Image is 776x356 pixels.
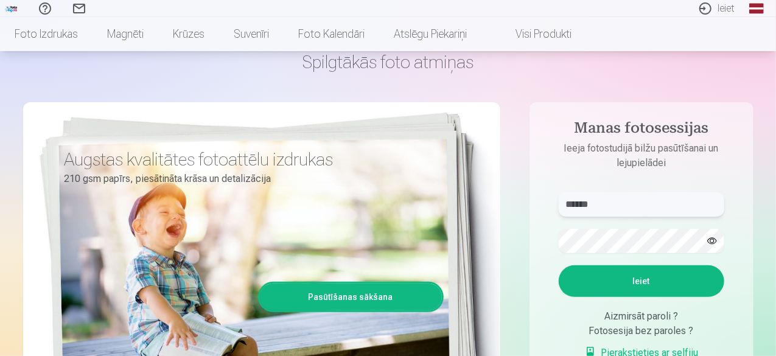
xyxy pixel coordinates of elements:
[547,141,736,170] p: Ieeja fotostudijā bilžu pasūtīšanai un lejupielādei
[379,17,481,51] a: Atslēgu piekariņi
[559,324,724,338] div: Fotosesija bez paroles ?
[65,170,435,187] p: 210 gsm papīrs, piesātināta krāsa un detalizācija
[547,119,736,141] h4: Manas fotosessijas
[5,5,18,12] img: /fa3
[559,265,724,297] button: Ieiet
[23,51,753,73] h1: Spilgtākās foto atmiņas
[260,284,442,310] a: Pasūtīšanas sākšana
[219,17,284,51] a: Suvenīri
[158,17,219,51] a: Krūzes
[559,309,724,324] div: Aizmirsāt paroli ?
[65,148,435,170] h3: Augstas kvalitātes fotoattēlu izdrukas
[93,17,158,51] a: Magnēti
[481,17,586,51] a: Visi produkti
[284,17,379,51] a: Foto kalendāri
